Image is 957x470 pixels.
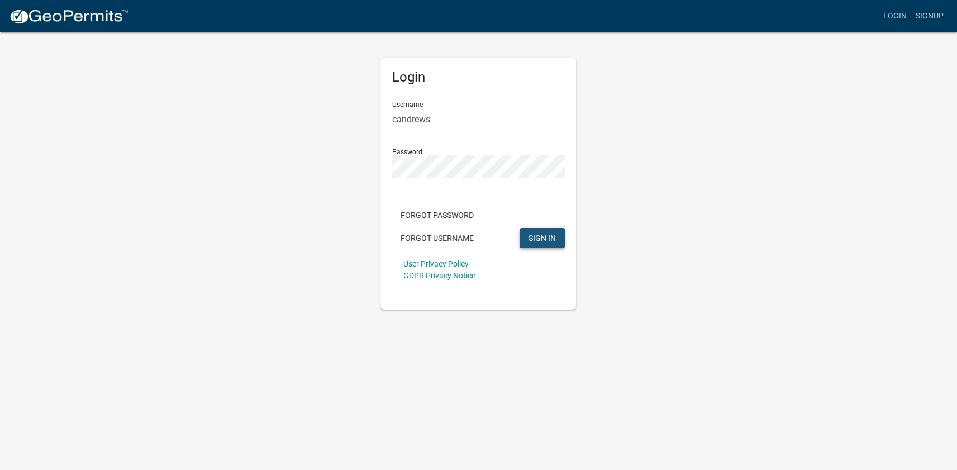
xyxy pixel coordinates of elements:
[403,259,468,268] a: User Privacy Policy
[529,233,556,242] span: SIGN IN
[392,205,483,225] button: Forgot Password
[403,271,475,280] a: GDPR Privacy Notice
[879,6,911,27] a: Login
[392,69,565,86] h5: Login
[520,228,565,248] button: SIGN IN
[911,6,948,27] a: Signup
[392,228,483,248] button: Forgot Username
